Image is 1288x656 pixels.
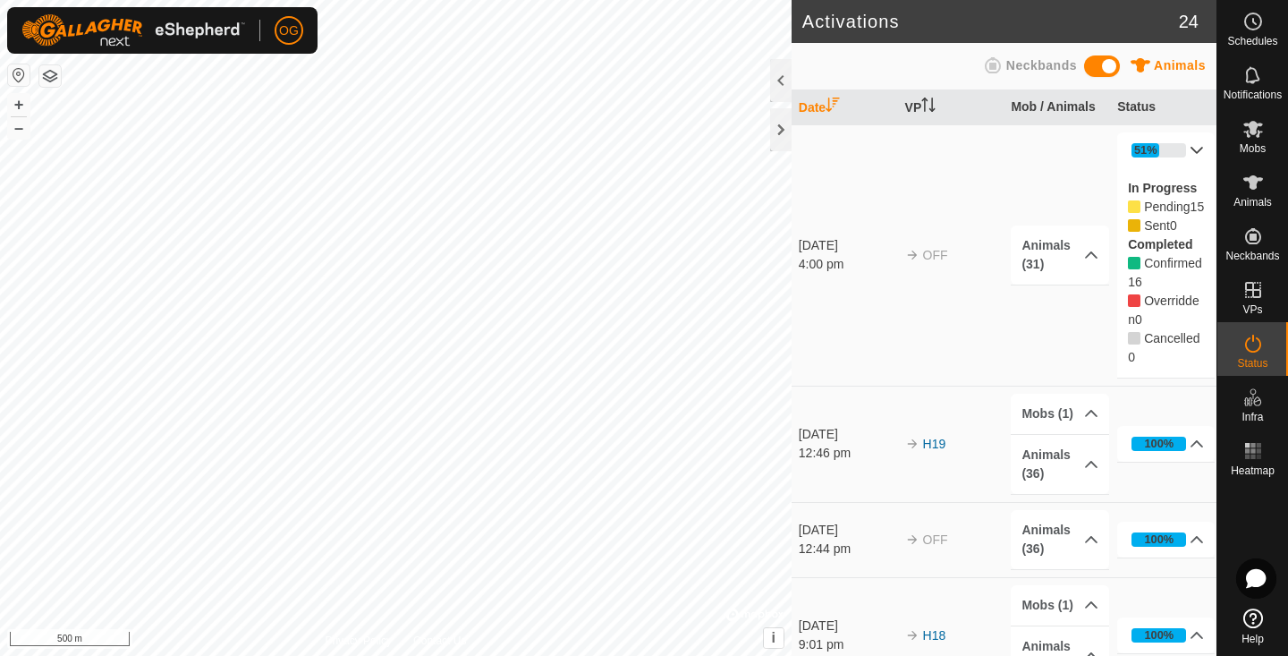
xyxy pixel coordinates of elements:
a: Contact Us [413,633,466,649]
div: [DATE] [799,617,896,635]
div: 100% [1144,626,1174,643]
div: 51% [1131,143,1186,158]
div: 12:46 pm [799,444,896,463]
i: 0 Cancelled [1128,332,1140,345]
button: + [8,94,30,115]
span: Notifications [1224,89,1282,100]
span: Overridden [1135,312,1142,327]
div: [DATE] [799,425,896,444]
div: 100% [1144,435,1174,452]
th: Mob / Animals [1004,90,1110,125]
p-accordion-header: Mobs (1) [1011,394,1108,434]
img: arrow [905,437,919,451]
span: Animals [1154,58,1206,72]
div: 4:00 pm [799,255,896,274]
img: arrow [905,532,919,547]
span: Cancelled [1128,350,1135,364]
p-accordion-header: 100% [1117,522,1215,558]
button: i [764,628,784,648]
a: H19 [923,437,946,451]
i: 0 Sent [1128,219,1140,232]
span: Help [1241,634,1264,644]
span: Cancelled [1144,331,1199,345]
span: 24 [1179,8,1199,35]
p-sorticon: Activate to sort [826,100,840,115]
a: Help [1217,601,1288,652]
div: [DATE] [799,521,896,540]
p-accordion-header: 100% [1117,618,1215,653]
div: 9:01 pm [799,635,896,654]
div: 12:44 pm [799,540,896,558]
p-accordion-content: 51% [1117,168,1215,378]
div: 100% [1131,437,1186,451]
i: 15 Pending 65772, 65769, 65770, 65780, 65762, 65782, 65775, 65756, 65757, 65765, 65776, 65758, 65... [1128,200,1140,213]
i: 0 Overridden [1128,294,1140,307]
span: Schedules [1227,36,1277,47]
p-accordion-header: 51% [1117,132,1215,168]
i: 16 Confirmed 65755, 65752, 65777, 65774, 65761, 65781, 65771, 65753, 65766, 65768, 65754, 65779, ... [1128,257,1140,269]
button: – [8,117,30,139]
div: [DATE] [799,236,896,255]
span: OFF [923,532,948,547]
span: Neckbands [1225,251,1279,261]
h2: Activations [802,11,1179,32]
div: 51% [1134,141,1157,158]
span: Overridden [1128,294,1199,327]
span: i [772,630,775,645]
span: OG [279,21,299,40]
span: Sent [1170,218,1177,233]
span: OFF [923,248,948,262]
img: arrow [905,248,919,262]
span: Mobs [1240,143,1266,154]
img: Gallagher Logo [21,14,245,47]
th: Date [792,90,898,125]
p-accordion-header: Animals (36) [1011,510,1108,569]
button: Map Layers [39,65,61,87]
div: 100% [1131,532,1186,547]
span: Pending [1144,200,1190,214]
span: Heatmap [1231,465,1275,476]
a: H18 [923,628,946,643]
span: Confirmed [1144,256,1202,270]
span: Status [1237,358,1267,369]
th: Status [1110,90,1216,125]
p-sorticon: Activate to sort [921,100,936,115]
p-accordion-header: 100% [1117,426,1215,462]
span: VPs [1242,304,1262,315]
span: Pending [1144,218,1170,233]
p-accordion-header: Animals (36) [1011,435,1108,494]
span: Animals [1233,197,1272,208]
span: Confirmed [1128,275,1142,289]
span: Neckbands [1006,58,1077,72]
span: Pending [1191,200,1205,214]
span: Infra [1241,412,1263,422]
p-accordion-header: Mobs (1) [1011,585,1108,626]
p-accordion-header: Animals (31) [1011,226,1108,285]
img: arrow [905,628,919,643]
th: VP [898,90,1004,125]
a: Privacy Policy [325,633,392,649]
button: Reset Map [8,64,30,86]
div: 100% [1144,531,1174,548]
label: In Progress [1128,181,1197,195]
label: Completed [1128,237,1192,251]
div: 100% [1131,628,1186,643]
